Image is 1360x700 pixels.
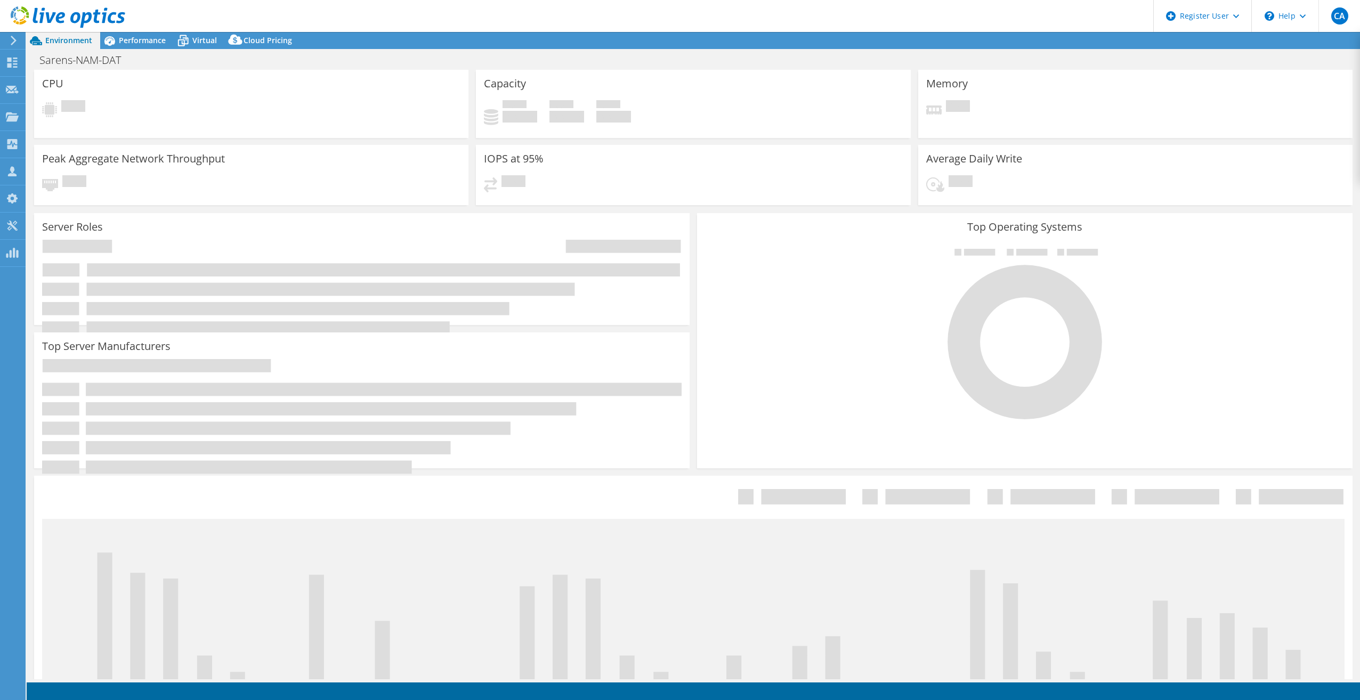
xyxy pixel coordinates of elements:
h3: Average Daily Write [926,153,1022,165]
h4: 0 GiB [596,111,631,123]
svg: \n [1265,11,1274,21]
span: Pending [62,175,86,190]
span: Virtual [192,35,217,45]
span: Total [596,100,620,111]
h3: Memory [926,78,968,89]
h1: Sarens-NAM-DAT [35,54,137,66]
span: Performance [119,35,166,45]
h3: CPU [42,78,63,89]
span: Environment [45,35,92,45]
span: Free [549,100,573,111]
h3: Top Server Manufacturers [42,340,171,352]
span: Pending [61,100,85,115]
span: CA [1331,7,1348,25]
span: Used [503,100,527,111]
span: Pending [949,175,973,190]
span: Pending [501,175,525,190]
span: Pending [946,100,970,115]
h3: Server Roles [42,221,103,233]
span: Cloud Pricing [244,35,292,45]
h4: 0 GiB [549,111,584,123]
h3: Capacity [484,78,526,89]
h3: Peak Aggregate Network Throughput [42,153,225,165]
h4: 0 GiB [503,111,537,123]
h3: Top Operating Systems [705,221,1345,233]
h3: IOPS at 95% [484,153,544,165]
